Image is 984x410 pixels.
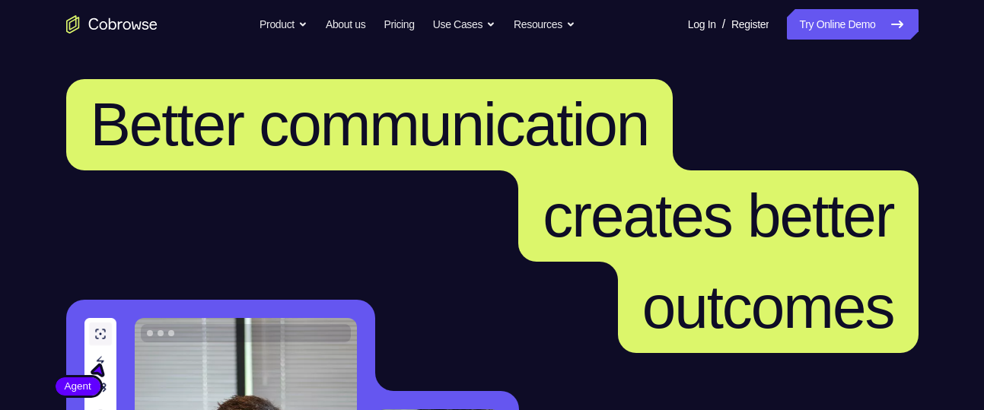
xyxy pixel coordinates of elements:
a: Try Online Demo [787,9,918,40]
a: Go to the home page [66,15,158,33]
span: outcomes [642,273,894,341]
span: / [722,15,725,33]
button: Resources [514,9,575,40]
a: About us [326,9,365,40]
span: creates better [543,182,893,249]
a: Pricing [384,9,414,40]
span: Agent [56,379,100,394]
span: Better communication [91,91,649,158]
a: Log In [688,9,716,40]
button: Use Cases [433,9,495,40]
a: Register [731,9,769,40]
button: Product [260,9,307,40]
